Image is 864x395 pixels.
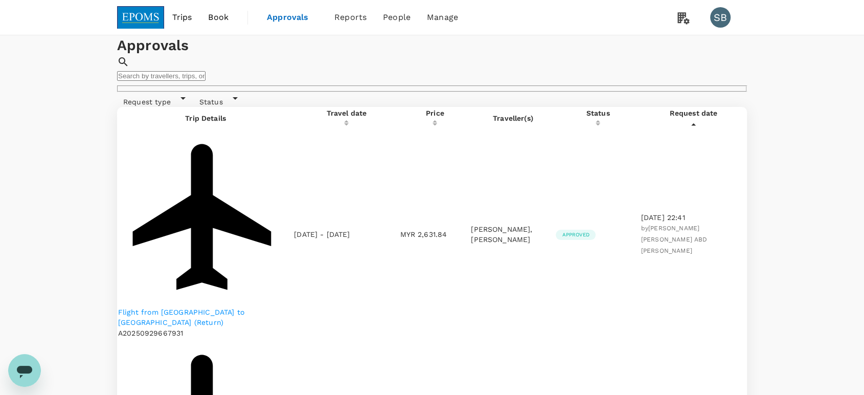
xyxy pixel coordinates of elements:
[400,229,470,239] p: MYR 2,631.84
[641,108,746,118] div: Request date
[383,11,411,24] span: People
[193,92,241,107] div: Status
[118,307,293,327] a: Flight from [GEOGRAPHIC_DATA] to [GEOGRAPHIC_DATA] (Return)
[172,11,192,24] span: Trips
[294,229,350,239] p: [DATE] - [DATE]
[556,108,640,118] div: Status
[471,113,555,123] p: Traveller(s)
[267,11,318,24] span: Approvals
[118,329,183,337] span: A20250929667931
[641,225,708,254] span: [PERSON_NAME] [PERSON_NAME] ABD [PERSON_NAME]
[471,224,555,245] p: [PERSON_NAME], [PERSON_NAME]
[710,7,731,28] div: SB
[294,108,399,118] div: Travel date
[400,108,470,118] div: Price
[117,35,747,56] h1: Approvals
[8,354,41,387] iframe: Button to launch messaging window
[334,11,367,24] span: Reports
[193,98,229,106] span: Status
[556,231,595,238] span: Approved
[117,71,206,81] input: Search by travellers, trips, or destination
[117,6,164,29] img: EPOMS SDN BHD
[641,225,708,254] span: by
[117,98,177,106] span: Request type
[117,92,189,107] div: Request type
[427,11,458,24] span: Manage
[208,11,229,24] span: Book
[641,212,746,223] p: [DATE] 22:41
[118,113,293,123] p: Trip Details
